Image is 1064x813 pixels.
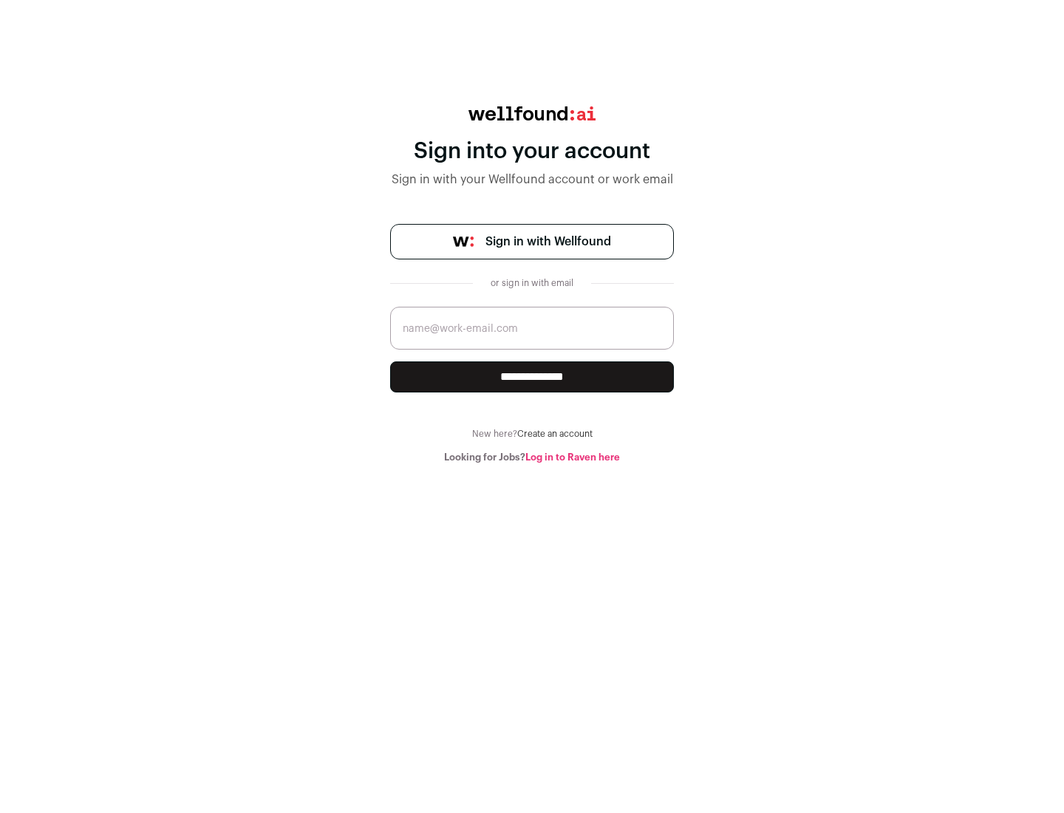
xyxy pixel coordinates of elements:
[390,224,674,259] a: Sign in with Wellfound
[517,429,593,438] a: Create an account
[485,277,579,289] div: or sign in with email
[390,428,674,440] div: New here?
[390,171,674,188] div: Sign in with your Wellfound account or work email
[453,237,474,247] img: wellfound-symbol-flush-black-fb3c872781a75f747ccb3a119075da62bfe97bd399995f84a933054e44a575c4.png
[390,138,674,165] div: Sign into your account
[525,452,620,462] a: Log in to Raven here
[468,106,596,120] img: wellfound:ai
[390,452,674,463] div: Looking for Jobs?
[390,307,674,350] input: name@work-email.com
[485,233,611,251] span: Sign in with Wellfound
